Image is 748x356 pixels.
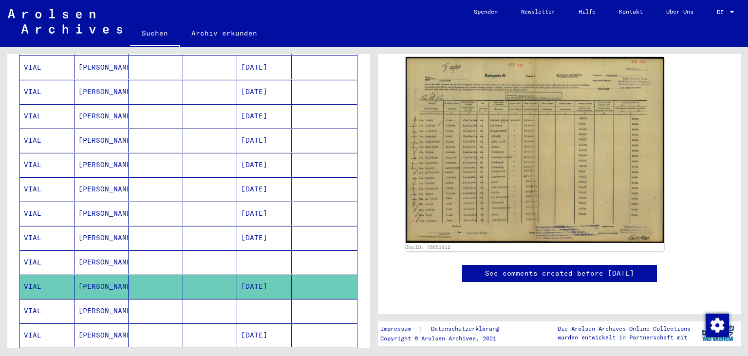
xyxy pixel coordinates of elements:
[380,324,511,334] div: |
[75,299,129,323] mat-cell: [PERSON_NAME]
[20,275,75,299] mat-cell: VIAL
[706,314,729,337] img: Zustimmung ändern
[130,21,180,47] a: Suchen
[237,153,292,177] mat-cell: [DATE]
[237,56,292,79] mat-cell: [DATE]
[406,57,664,243] img: 001.jpg
[75,250,129,274] mat-cell: [PERSON_NAME]
[75,153,129,177] mat-cell: [PERSON_NAME]
[75,104,129,128] mat-cell: [PERSON_NAME]
[380,334,511,343] p: Copyright © Arolsen Archives, 2021
[237,275,292,299] mat-cell: [DATE]
[20,80,75,104] mat-cell: VIAL
[75,177,129,201] mat-cell: [PERSON_NAME]
[485,268,634,279] a: See comments created before [DATE]
[20,323,75,347] mat-cell: VIAL
[20,104,75,128] mat-cell: VIAL
[423,324,511,334] a: Datenschutzerklärung
[20,226,75,250] mat-cell: VIAL
[20,129,75,152] mat-cell: VIAL
[75,202,129,225] mat-cell: [PERSON_NAME]
[75,226,129,250] mat-cell: [PERSON_NAME]
[717,9,728,16] span: DE
[20,56,75,79] mat-cell: VIAL
[20,299,75,323] mat-cell: VIAL
[407,244,450,250] a: DocID: 70051012
[20,250,75,274] mat-cell: VIAL
[380,324,419,334] a: Impressum
[20,177,75,201] mat-cell: VIAL
[237,80,292,104] mat-cell: [DATE]
[237,129,292,152] mat-cell: [DATE]
[75,56,129,79] mat-cell: [PERSON_NAME]
[558,324,691,333] p: Die Arolsen Archives Online-Collections
[705,313,729,337] div: Zustimmung ändern
[75,80,129,104] mat-cell: [PERSON_NAME]
[237,323,292,347] mat-cell: [DATE]
[75,275,129,299] mat-cell: [PERSON_NAME]
[75,323,129,347] mat-cell: [PERSON_NAME]
[237,202,292,225] mat-cell: [DATE]
[700,321,736,345] img: yv_logo.png
[20,202,75,225] mat-cell: VIAL
[180,21,269,45] a: Archiv erkunden
[558,333,691,342] p: wurden entwickelt in Partnerschaft mit
[237,104,292,128] mat-cell: [DATE]
[237,226,292,250] mat-cell: [DATE]
[20,153,75,177] mat-cell: VIAL
[237,177,292,201] mat-cell: [DATE]
[8,9,122,34] img: Arolsen_neg.svg
[75,129,129,152] mat-cell: [PERSON_NAME]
